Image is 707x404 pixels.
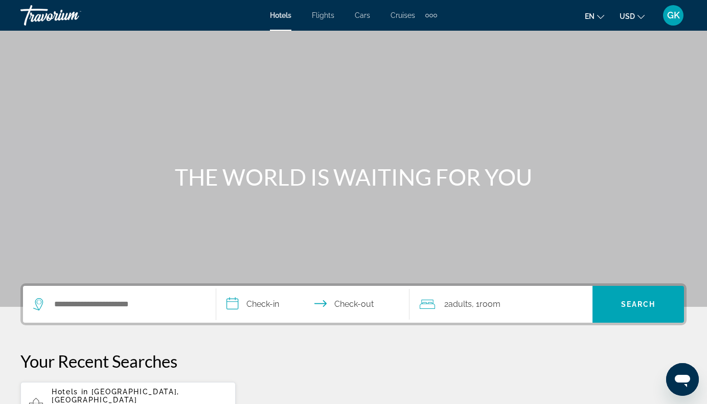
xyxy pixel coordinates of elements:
[23,286,684,323] div: Search widget
[52,388,179,404] span: [GEOGRAPHIC_DATA], [GEOGRAPHIC_DATA]
[660,5,687,26] button: User Menu
[620,12,635,20] span: USD
[444,297,472,311] span: 2
[355,11,370,19] a: Cars
[216,286,409,323] button: Check in and out dates
[585,9,604,24] button: Change language
[312,11,334,19] a: Flights
[162,164,545,190] h1: THE WORLD IS WAITING FOR YOU
[480,299,500,309] span: Room
[20,2,123,29] a: Travorium
[270,11,291,19] a: Hotels
[448,299,472,309] span: Adults
[52,388,88,396] span: Hotels in
[667,10,680,20] span: GK
[585,12,595,20] span: en
[592,286,684,323] button: Search
[472,297,500,311] span: , 1
[425,7,437,24] button: Extra navigation items
[620,9,645,24] button: Change currency
[409,286,592,323] button: Travelers: 2 adults, 0 children
[666,363,699,396] iframe: Кнопка запуска окна обмена сообщениями
[391,11,415,19] a: Cruises
[20,351,687,371] p: Your Recent Searches
[621,300,656,308] span: Search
